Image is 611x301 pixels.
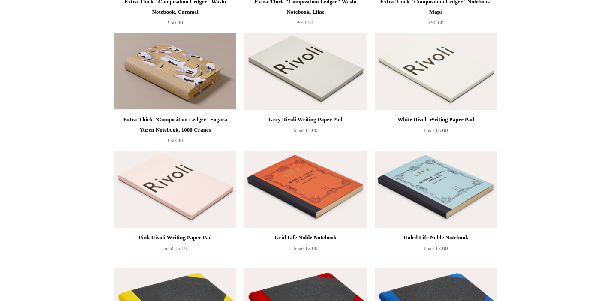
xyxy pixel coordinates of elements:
a: Ruled Life Noble Notebook from£12.00 [375,232,497,268]
span: from [424,246,433,251]
div: Grid Life Noble Notebook [247,232,364,243]
div: Extra-Thick "Composition Ledger" Sogara Yuzen Notebook, 1000 Cranes [117,114,234,135]
span: from [424,128,433,133]
img: Grey Rivoli Writing Paper Pad [244,33,366,110]
img: White Rivoli Writing Paper Pad [375,33,497,110]
span: £15.00 [294,127,318,133]
a: Grid Life Noble Notebook Grid Life Noble Notebook [244,150,366,228]
span: £15.00 [163,245,187,251]
a: Extra-Thick "Composition Ledger" Sogara Yuzen Notebook, 1000 Cranes £50.00 [114,114,236,150]
a: Grey Rivoli Writing Paper Pad Grey Rivoli Writing Paper Pad [244,33,366,110]
span: from [294,128,302,133]
span: from [294,246,302,251]
a: White Rivoli Writing Paper Pad from£15.00 [375,114,497,150]
a: Pink Rivoli Writing Paper Pad from£15.00 [114,232,236,268]
img: Grid Life Noble Notebook [244,150,366,228]
span: £12.00 [424,245,448,251]
div: White Rivoli Writing Paper Pad [377,114,494,125]
a: Ruled Life Noble Notebook Ruled Life Noble Notebook [375,150,497,228]
span: £50.00 [168,19,183,26]
span: £50.00 [168,137,183,144]
a: White Rivoli Writing Paper Pad White Rivoli Writing Paper Pad [375,33,497,110]
div: Ruled Life Noble Notebook [377,232,494,243]
img: Ruled Life Noble Notebook [375,150,497,228]
a: Pink Rivoli Writing Paper Pad Pink Rivoli Writing Paper Pad [114,150,236,228]
a: Extra-Thick "Composition Ledger" Sogara Yuzen Notebook, 1000 Cranes Extra-Thick "Composition Ledg... [114,33,236,110]
span: £12.00 [294,245,318,251]
img: Pink Rivoli Writing Paper Pad [114,150,236,228]
div: Grey Rivoli Writing Paper Pad [247,114,364,125]
a: Grid Life Noble Notebook from£12.00 [244,232,366,268]
img: Extra-Thick "Composition Ledger" Sogara Yuzen Notebook, 1000 Cranes [114,33,236,110]
span: £15.00 [424,127,448,133]
span: £50.00 [298,19,313,26]
div: Pink Rivoli Writing Paper Pad [117,232,234,243]
span: £50.00 [428,19,444,26]
a: Grey Rivoli Writing Paper Pad from£15.00 [244,114,366,150]
span: from [163,246,172,251]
